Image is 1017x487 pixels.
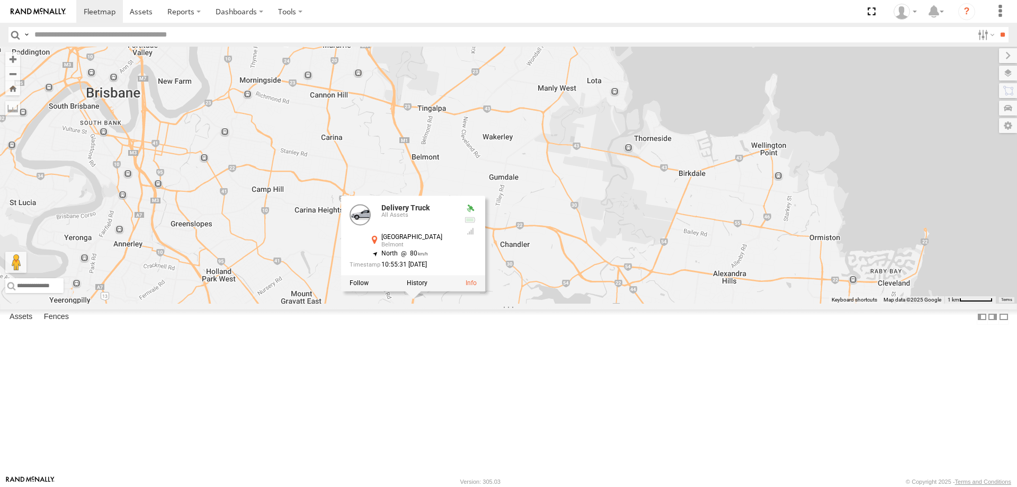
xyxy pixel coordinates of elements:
label: Search Query [22,27,31,42]
label: Fences [39,309,74,324]
button: Drag Pegman onto the map to open Street View [5,252,26,273]
div: Version: 305.03 [460,479,501,485]
a: Terms [1001,298,1012,302]
a: Terms and Conditions [955,479,1011,485]
button: Zoom out [5,66,20,81]
button: Map scale: 1 km per 59 pixels [944,296,996,304]
div: Valid GPS Fix [464,204,477,212]
div: No voltage information received from this device. [464,216,477,224]
div: © Copyright 2025 - [906,479,1011,485]
label: View Asset History [407,279,427,287]
img: rand-logo.svg [11,8,66,15]
div: Laura Van Bruggen [890,4,921,20]
label: Measure [5,101,20,116]
label: Hide Summary Table [998,309,1009,325]
span: 1 km [948,297,959,303]
label: Search Filter Options [974,27,996,42]
i: ? [958,3,975,20]
div: Belmont [381,242,456,248]
span: North [381,250,398,257]
button: Zoom in [5,52,20,66]
span: Map data ©2025 Google [884,297,941,303]
a: View Asset Details [350,204,371,225]
div: Date/time of location update [350,262,456,269]
a: View Asset Details [466,279,477,287]
a: Visit our Website [6,476,55,487]
a: Delivery Truck [381,203,430,212]
div: GSM Signal = 4 [464,227,477,235]
button: Keyboard shortcuts [832,296,877,304]
label: Dock Summary Table to the Right [987,309,998,325]
div: [GEOGRAPHIC_DATA] [381,234,456,241]
button: Zoom Home [5,81,20,95]
div: All Assets [381,212,456,219]
label: Realtime tracking of Asset [350,279,369,287]
span: 80 [398,250,428,257]
label: Assets [4,309,38,324]
label: Dock Summary Table to the Left [977,309,987,325]
label: Map Settings [999,118,1017,133]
